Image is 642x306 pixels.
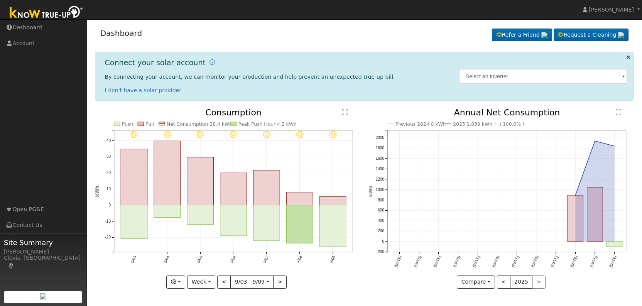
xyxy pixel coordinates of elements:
div: [PERSON_NAME] [4,248,83,256]
img: retrieve [618,32,624,38]
span: By connecting your account, we can monitor your production and help prevent an unexpected true-up... [105,74,395,80]
a: Refer a Friend [492,29,552,42]
img: Know True-Up [6,4,87,22]
div: Clovis, [GEOGRAPHIC_DATA] [4,254,83,270]
img: retrieve [541,32,547,38]
a: Request a Cleaning [554,29,628,42]
a: Dashboard [100,29,142,38]
span: Site Summary [4,237,83,248]
img: retrieve [40,293,46,299]
a: Map [8,263,15,269]
h1: Connect your solar account [105,58,206,67]
span: [PERSON_NAME] [589,7,634,13]
input: Select an Inverter [459,69,628,84]
a: I don't have a solar provider [105,87,182,93]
